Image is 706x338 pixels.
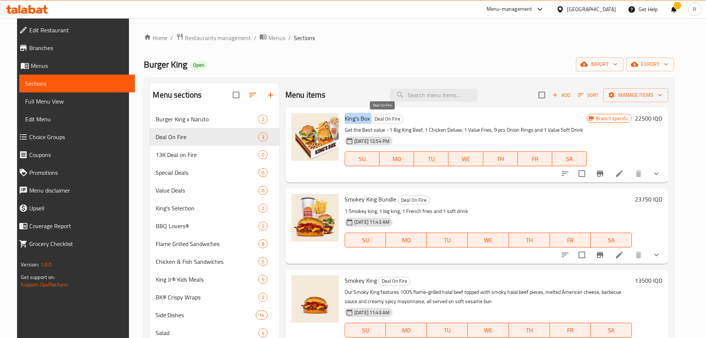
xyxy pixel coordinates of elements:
[521,154,549,164] span: FR
[156,115,258,124] div: Burger King x Naruto
[386,233,427,247] button: MO
[552,151,587,166] button: SA
[345,323,386,338] button: SU
[156,257,258,266] span: Chicken & Fish Sandwiches
[156,221,258,230] span: BBQ Lovers®
[156,275,258,284] div: King Jr® Kids Meals
[291,113,339,161] img: King's Box
[553,325,588,336] span: FR
[258,239,268,248] div: items
[693,5,696,13] span: R
[550,89,573,101] span: Add item
[591,246,609,264] button: Branch-specific-item
[594,235,629,246] span: SA
[630,165,647,183] button: delete
[259,169,267,176] span: 0
[256,311,268,319] div: items
[512,235,547,246] span: TH
[486,154,515,164] span: TH
[170,33,173,42] li: /
[386,323,427,338] button: MO
[576,58,623,71] button: import
[29,150,129,159] span: Coupons
[345,275,377,286] span: Smokey King
[156,311,255,319] span: Side Dishes
[258,150,268,159] div: items
[471,325,506,336] span: WE
[647,165,665,183] button: show more
[150,181,279,199] div: Value Deals0
[652,250,661,259] svg: Show Choices
[150,164,279,181] div: Special Deals0
[379,277,410,285] span: Deal On Fire
[550,89,573,101] button: Add
[156,328,258,337] div: Salad
[652,169,661,178] svg: Show Choices
[150,306,279,324] div: Side Dishes14
[150,146,279,164] div: 13K Deal on Fire0
[288,33,291,42] li: /
[150,128,279,146] div: Deal On Fire3
[451,154,480,164] span: WE
[29,132,129,141] span: Choice Groups
[291,275,339,323] img: Smokey King
[382,154,411,164] span: MO
[348,235,383,246] span: SU
[556,165,574,183] button: sort-choices
[259,116,267,123] span: 2
[609,91,662,100] span: Manage items
[21,280,68,289] a: Support.OpsPlatform
[487,5,532,14] div: Menu-management
[567,5,616,13] div: [GEOGRAPHIC_DATA]
[291,194,339,242] img: Smokey King Bundle
[258,132,268,141] div: items
[351,138,392,145] span: [DATE] 12:54 PM
[21,260,39,269] span: Version:
[29,43,129,52] span: Branches
[427,323,468,338] button: TU
[534,87,550,103] span: Select section
[13,164,135,181] a: Promotions
[25,97,129,106] span: Full Menu View
[259,187,267,194] span: 0
[389,325,424,336] span: MO
[29,221,129,230] span: Coverage Report
[398,196,430,204] span: Deal On Fire
[13,128,135,146] a: Choice Groups
[156,168,258,177] span: Special Deals
[259,134,267,141] span: 3
[509,233,550,247] button: TH
[427,233,468,247] button: TU
[348,325,383,336] span: SU
[190,62,207,68] span: Open
[19,75,135,92] a: Sections
[574,247,590,263] span: Select to update
[29,186,129,195] span: Menu disclaimer
[258,115,268,124] div: items
[259,240,267,247] span: 8
[468,323,509,338] button: WE
[259,294,267,301] span: 2
[244,86,262,104] span: Sort sections
[156,293,258,302] div: BK® Crispy Wraps
[176,33,251,43] a: Restaurants management
[345,125,587,135] p: Get the Best value - 1 Big King Beef, 1 Chicken Deluxe, 1 Value Fries, 9 pcs Onion Rings and 1 Va...
[615,169,624,178] a: Edit menu item
[378,277,411,286] div: Deal On Fire
[576,89,600,101] button: Sort
[258,204,268,213] div: items
[483,151,518,166] button: TH
[626,58,674,71] button: export
[29,239,129,248] span: Grocery Checklist
[345,288,632,306] p: Our Smoky King features 100% flame-grilled halal beef topped with smoky halal beef pieces, melted...
[150,110,279,128] div: Burger King x Naruto2
[512,325,547,336] span: TH
[258,168,268,177] div: items
[398,196,430,204] div: Deal On Fire
[578,91,599,99] span: Sort
[351,309,392,316] span: [DATE] 11:43 AM
[348,154,377,164] span: SU
[150,217,279,235] div: BBQ Lovers®2
[156,204,258,213] span: King's Selection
